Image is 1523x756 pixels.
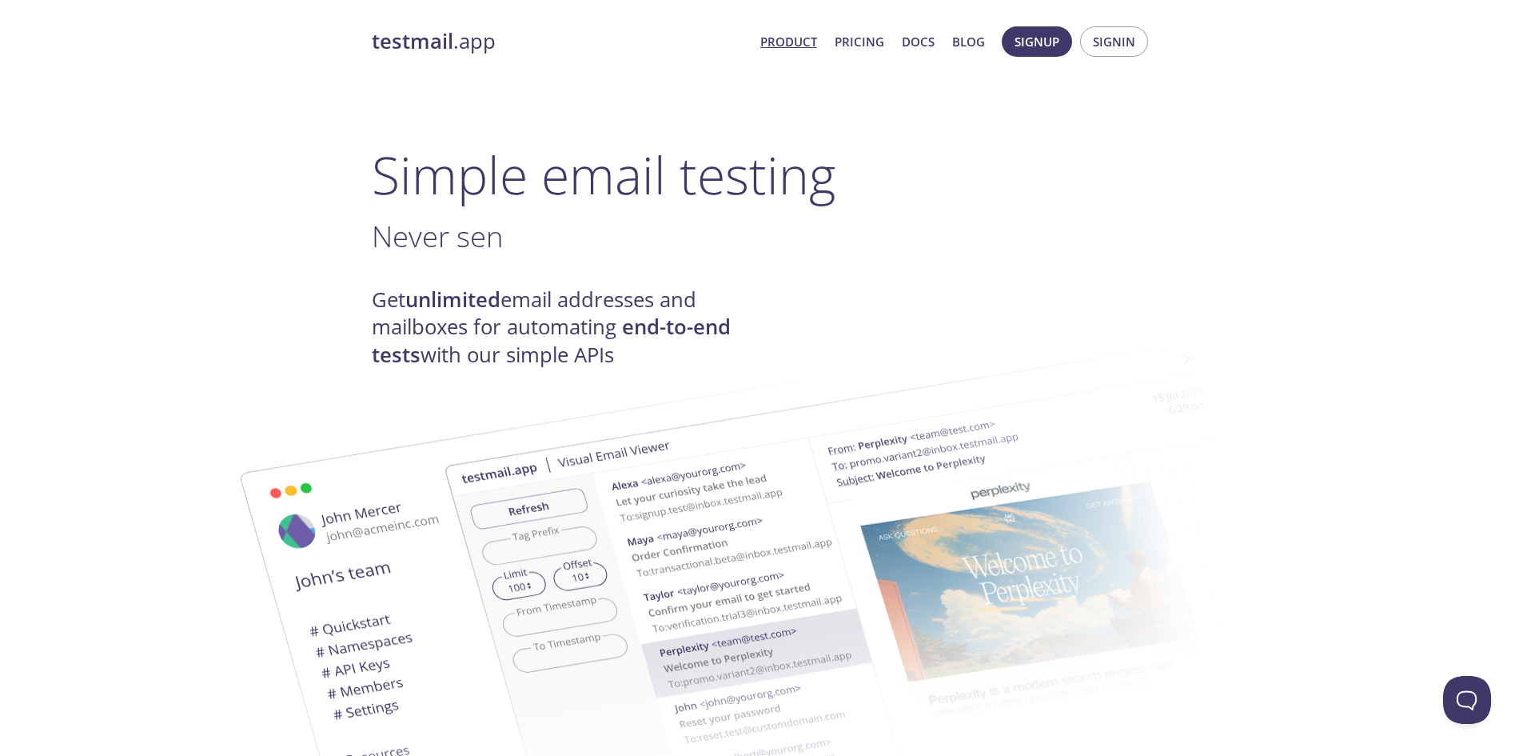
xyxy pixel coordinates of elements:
[1093,31,1135,52] span: Signin
[405,286,500,314] strong: unlimited
[372,286,762,369] h4: Get email addresses and mailboxes for automating with our simple APIs
[760,31,817,52] a: Product
[1015,31,1059,52] span: Signup
[372,313,731,368] strong: end-to-end tests
[372,28,748,55] a: testmail.app
[372,144,1152,206] h1: Simple email testing
[835,31,884,52] a: Pricing
[372,27,453,55] strong: testmail
[372,216,503,256] span: Never sen
[1080,26,1148,57] button: Signin
[952,31,985,52] a: Blog
[1443,676,1491,724] iframe: Help Scout Beacon - Open
[1002,26,1072,57] button: Signup
[902,31,935,52] a: Docs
